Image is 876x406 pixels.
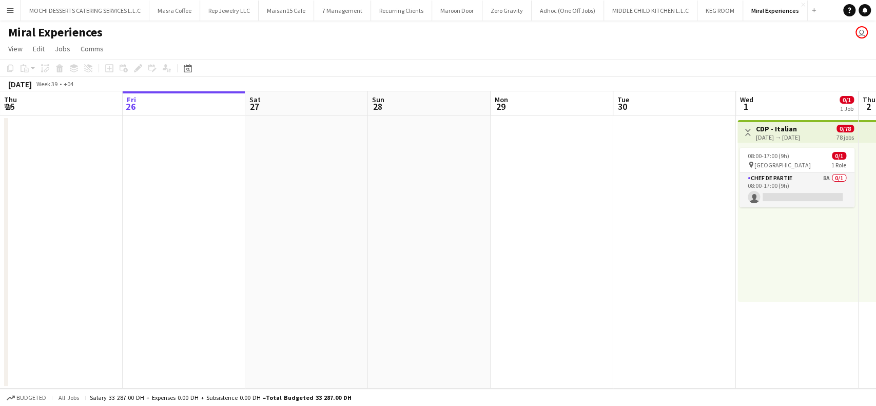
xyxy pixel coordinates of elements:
span: 08:00-17:00 (9h) [748,152,789,160]
button: Zero Gravity [482,1,532,21]
div: Salary 33 287.00 DH + Expenses 0.00 DH + Subsistence 0.00 DH = [90,394,352,401]
span: 27 [248,101,261,112]
button: MIDDLE CHILD KITCHEN L.L.C [604,1,697,21]
span: Week 39 [34,80,60,88]
span: 30 [616,101,629,112]
button: MOCHI DESSERTS CATERING SERVICES L.L.C [21,1,149,21]
span: 0/1 [840,96,854,104]
button: Maroon Door [432,1,482,21]
span: 26 [125,101,136,112]
span: 2 [861,101,875,112]
span: Comms [81,44,104,53]
span: 25 [3,101,17,112]
div: [DATE] → [DATE] [756,133,800,141]
button: Adhoc (One Off Jobs) [532,1,604,21]
button: Rep Jewelry LLC [200,1,259,21]
button: KEG ROOM [697,1,743,21]
span: Total Budgeted 33 287.00 DH [266,394,352,401]
span: 0/78 [836,125,854,132]
app-card-role: Chef de Partie8A0/108:00-17:00 (9h) [739,172,854,207]
div: [DATE] [8,79,32,89]
a: Comms [76,42,108,55]
app-user-avatar: Rudi Yriarte [855,26,868,38]
span: All jobs [56,394,81,401]
h1: Miral Experiences [8,25,103,40]
a: Jobs [51,42,74,55]
h3: CDP - Italian [756,124,800,133]
div: +04 [64,80,73,88]
span: Jobs [55,44,70,53]
a: Edit [29,42,49,55]
span: Sun [372,95,384,104]
span: Edit [33,44,45,53]
span: Thu [4,95,17,104]
button: Maisan15 Cafe [259,1,314,21]
span: 29 [493,101,508,112]
span: 1 Role [831,161,846,169]
span: 1 [738,101,753,112]
div: 1 Job [840,105,853,112]
app-job-card: 08:00-17:00 (9h)0/1 [GEOGRAPHIC_DATA]1 RoleChef de Partie8A0/108:00-17:00 (9h) [739,148,854,207]
span: Mon [495,95,508,104]
button: 7 Management [314,1,371,21]
button: Budgeted [5,392,48,403]
span: 0/1 [832,152,846,160]
div: 78 jobs [836,132,854,141]
button: Recurring Clients [371,1,432,21]
span: Sat [249,95,261,104]
span: 28 [371,101,384,112]
span: Tue [617,95,629,104]
span: Fri [127,95,136,104]
button: Masra Coffee [149,1,200,21]
span: View [8,44,23,53]
span: Wed [740,95,753,104]
span: [GEOGRAPHIC_DATA] [754,161,811,169]
a: View [4,42,27,55]
span: Budgeted [16,394,46,401]
button: Miral Experiences [743,1,808,21]
span: Thu [863,95,875,104]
